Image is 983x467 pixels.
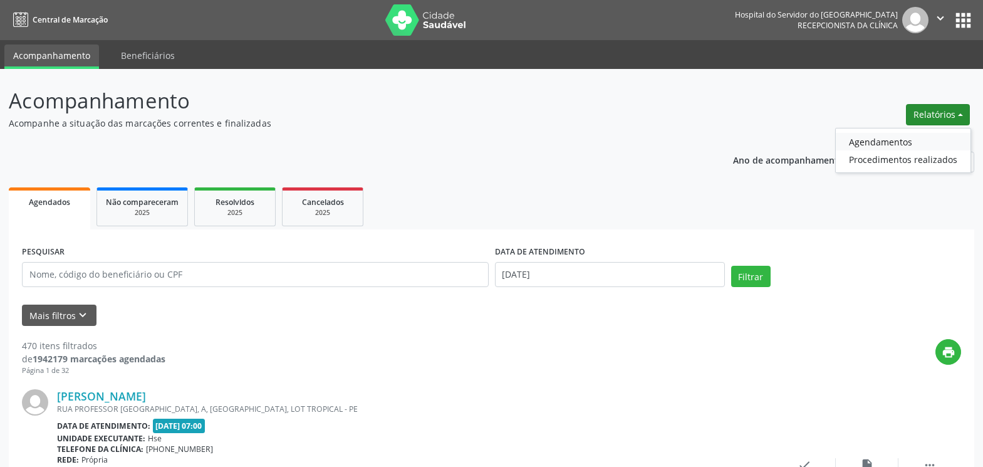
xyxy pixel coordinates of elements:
[836,133,970,150] a: Agendamentos
[216,197,254,207] span: Resolvidos
[29,197,70,207] span: Agendados
[902,7,928,33] img: img
[302,197,344,207] span: Cancelados
[9,9,108,30] a: Central de Marcação
[291,208,354,218] div: 2025
[942,345,955,359] i: print
[106,208,179,218] div: 2025
[81,454,108,465] span: Própria
[33,14,108,25] span: Central de Marcação
[495,243,585,262] label: DATA DE ATENDIMENTO
[495,262,725,287] input: Selecione um intervalo
[22,305,96,327] button: Mais filtroskeyboard_arrow_down
[57,389,146,403] a: [PERSON_NAME]
[934,11,947,25] i: 
[798,20,898,31] span: Recepcionista da clínica
[836,150,970,168] a: Procedimentos realizados
[33,353,165,365] strong: 1942179 marcações agendadas
[22,243,65,262] label: PESQUISAR
[76,308,90,322] i: keyboard_arrow_down
[153,419,205,433] span: [DATE] 07:00
[57,433,145,444] b: Unidade executante:
[4,45,99,69] a: Acompanhamento
[9,117,685,130] p: Acompanhe a situação das marcações correntes e finalizadas
[733,152,844,167] p: Ano de acompanhamento
[952,9,974,31] button: apps
[22,352,165,365] div: de
[57,404,773,414] div: RUA PROFESSOR [GEOGRAPHIC_DATA], A, [GEOGRAPHIC_DATA], LOT TROPICAL - PE
[935,339,961,365] button: print
[928,7,952,33] button: 
[22,262,489,287] input: Nome, código do beneficiário ou CPF
[148,433,162,444] span: Hse
[835,128,971,173] ul: Relatórios
[906,104,970,125] button: Relatórios
[731,266,771,287] button: Filtrar
[22,365,165,376] div: Página 1 de 32
[57,454,79,465] b: Rede:
[22,389,48,416] img: img
[204,208,266,218] div: 2025
[9,85,685,117] p: Acompanhamento
[146,444,213,454] span: [PHONE_NUMBER]
[57,444,143,454] b: Telefone da clínica:
[735,9,898,20] div: Hospital do Servidor do [GEOGRAPHIC_DATA]
[57,421,150,431] b: Data de atendimento:
[22,339,165,352] div: 470 itens filtrados
[106,197,179,207] span: Não compareceram
[112,45,184,66] a: Beneficiários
